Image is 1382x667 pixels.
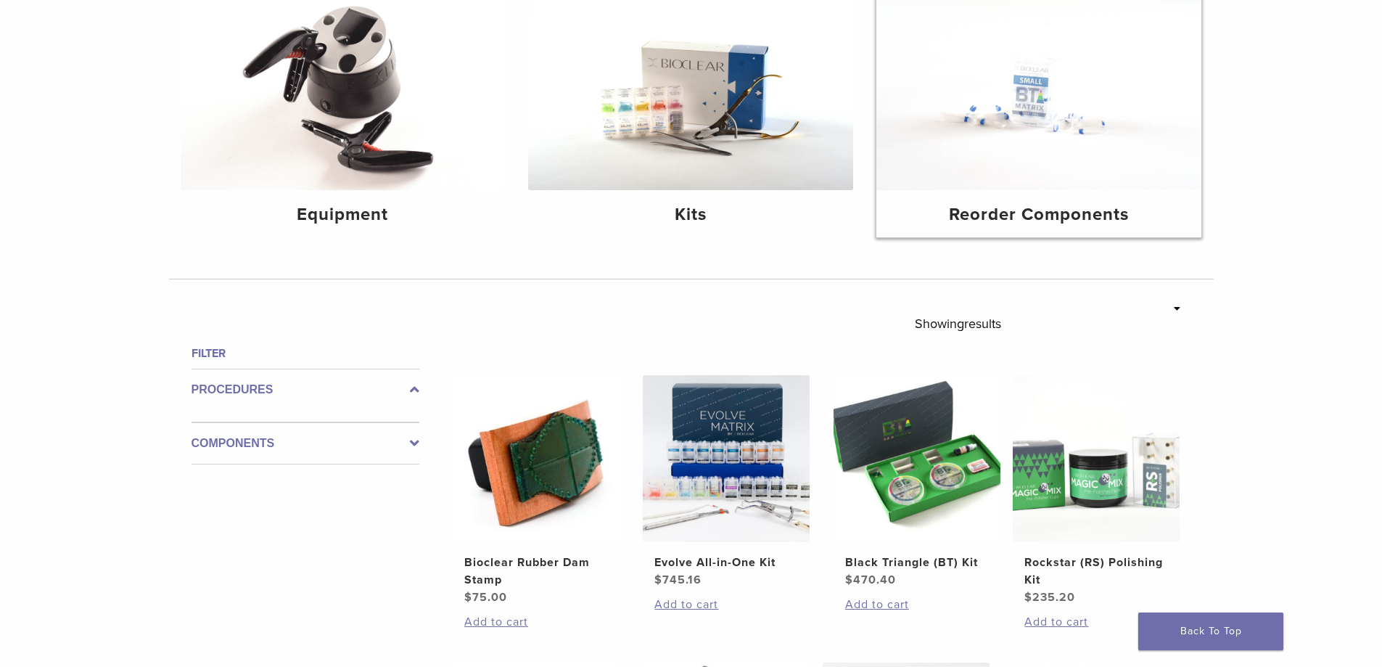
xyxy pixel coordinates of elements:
[833,375,1002,589] a: Black Triangle (BT) KitBlack Triangle (BT) Kit $470.40
[1024,590,1032,605] span: $
[643,375,810,542] img: Evolve All-in-One Kit
[192,345,419,362] h4: Filter
[452,375,621,606] a: Bioclear Rubber Dam StampBioclear Rubber Dam Stamp $75.00
[845,573,853,587] span: $
[464,554,608,589] h2: Bioclear Rubber Dam Stamp
[453,375,620,542] img: Bioclear Rubber Dam Stamp
[654,573,662,587] span: $
[540,202,842,228] h4: Kits
[888,202,1190,228] h4: Reorder Components
[1013,375,1180,542] img: Rockstar (RS) Polishing Kit
[464,590,507,605] bdi: 75.00
[464,590,472,605] span: $
[654,554,798,571] h2: Evolve All-in-One Kit
[845,573,896,587] bdi: 470.40
[1024,613,1168,631] a: Add to cart: “Rockstar (RS) Polishing Kit”
[834,375,1000,542] img: Black Triangle (BT) Kit
[1024,590,1075,605] bdi: 235.20
[1024,554,1168,589] h2: Rockstar (RS) Polishing Kit
[192,202,494,228] h4: Equipment
[845,554,989,571] h2: Black Triangle (BT) Kit
[845,596,989,613] a: Add to cart: “Black Triangle (BT) Kit”
[654,573,702,587] bdi: 745.16
[654,596,798,613] a: Add to cart: “Evolve All-in-One Kit”
[464,613,608,631] a: Add to cart: “Bioclear Rubber Dam Stamp”
[192,381,419,398] label: Procedures
[192,435,419,452] label: Components
[915,308,1001,339] p: Showing results
[642,375,811,589] a: Evolve All-in-One KitEvolve All-in-One Kit $745.16
[1012,375,1181,606] a: Rockstar (RS) Polishing KitRockstar (RS) Polishing Kit $235.20
[1138,613,1283,650] a: Back To Top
